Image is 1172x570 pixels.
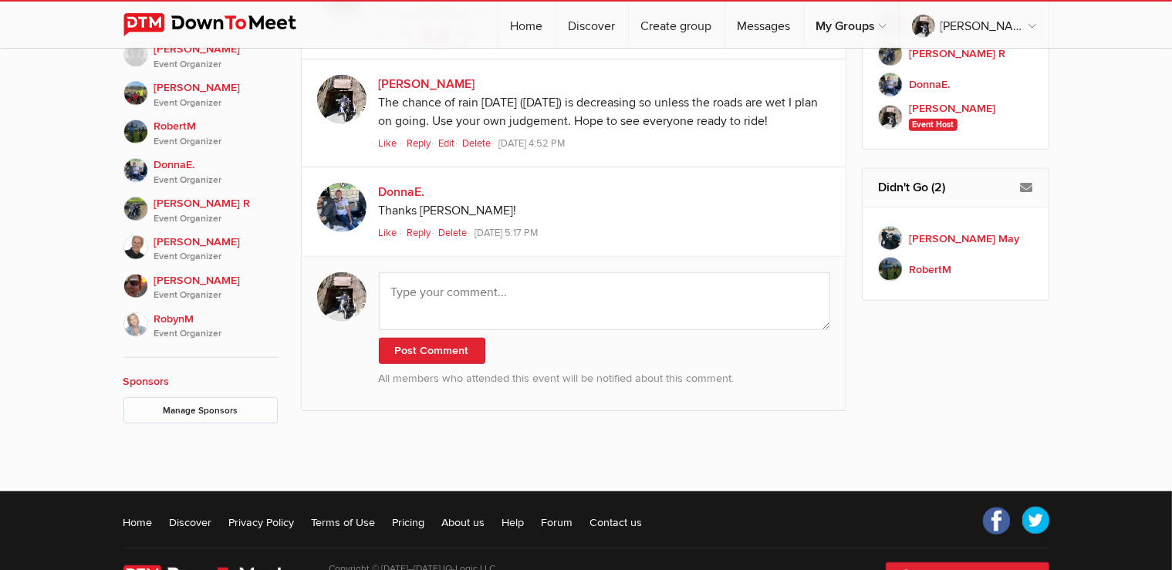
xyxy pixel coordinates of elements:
a: Delete [439,227,473,239]
a: Edit [439,137,461,150]
img: RobertM [123,120,148,144]
img: Cindy Barlow [123,274,148,298]
a: [PERSON_NAME] [900,2,1049,48]
a: Help [502,514,525,530]
img: Kathy A [123,42,148,67]
img: DonnaE. [123,158,148,183]
b: [PERSON_NAME] R [909,46,1005,62]
a: Home [123,514,153,530]
a: [PERSON_NAME]Event Organizer [123,72,278,110]
i: Event Organizer [154,327,278,341]
a: [PERSON_NAME] Event Host [878,100,1033,133]
b: [PERSON_NAME] [909,100,995,117]
a: DonnaE. [379,184,425,200]
i: Event Organizer [154,250,278,264]
img: RobynM [123,312,148,337]
img: DonnaE. [317,183,366,232]
a: RobertMEvent Organizer [123,110,278,149]
a: [PERSON_NAME] May [878,223,1033,254]
a: Messages [725,2,803,48]
span: DonnaE. [154,157,278,187]
a: DonnaE.Event Organizer [123,149,278,187]
a: [PERSON_NAME] R [878,39,1033,69]
img: RobertM [878,257,903,282]
a: RobynMEvent Organizer [123,303,278,342]
a: Home [498,2,556,48]
span: [PERSON_NAME] [154,79,278,110]
i: Event Organizer [154,135,278,149]
a: Like [379,227,400,239]
span: Like [379,227,397,239]
span: [PERSON_NAME] [154,272,278,303]
a: Facebook [983,507,1011,535]
img: DonnaE. [878,73,903,97]
a: About us [442,514,485,530]
a: Reply [407,137,437,150]
img: Reagan R [878,42,903,66]
img: Barb May [878,226,903,251]
img: DownToMeet [123,13,320,36]
span: [DATE] 5:17 PM [475,227,539,239]
span: Like [379,137,397,150]
a: Like [379,137,400,150]
i: Event Organizer [154,174,278,187]
a: Terms of Use [312,514,376,530]
a: Manage Sponsors [123,397,278,423]
span: [DATE] 4:52 PM [499,137,566,150]
b: DonnaE. [909,76,951,93]
a: Forum [542,514,573,530]
b: RobertM [909,261,951,278]
i: Event Organizer [154,96,278,110]
a: Twitter [1022,507,1049,535]
a: Discover [556,2,628,48]
a: [PERSON_NAME]Event Organizer [123,33,278,72]
a: Pricing [393,514,425,530]
a: [PERSON_NAME]Event Organizer [123,226,278,265]
img: John P [878,105,903,130]
a: RobertM [878,254,1033,285]
span: [PERSON_NAME] R [154,195,278,226]
span: Event Host [909,119,958,131]
img: Reagan R [123,197,148,221]
a: Delete [463,137,497,150]
a: [PERSON_NAME]Event Organizer [123,265,278,303]
i: Event Organizer [154,212,278,226]
a: Contact us [590,514,643,530]
div: Thanks [PERSON_NAME]! [379,201,831,221]
a: Reply [407,227,437,239]
a: My Groups [804,2,899,48]
a: DonnaE. [878,69,1033,100]
a: Sponsors [123,375,170,388]
i: Event Organizer [154,288,278,302]
i: Event Organizer [154,58,278,72]
img: John P [317,75,366,124]
span: [PERSON_NAME] [154,234,278,265]
span: [PERSON_NAME] [154,41,278,72]
button: Post Comment [379,338,485,364]
span: RobynM [154,311,278,342]
div: The chance of rain [DATE] ([DATE]) is decreasing so unless the roads are wet I plan on going. Use... [379,93,831,132]
a: Discover [170,514,212,530]
a: Privacy Policy [229,514,295,530]
a: [PERSON_NAME] [379,76,475,92]
p: All members who attended this event will be notified about this comment. [379,370,831,387]
h2: Didn't Go (2) [878,169,1033,206]
a: Create group [629,2,724,48]
a: [PERSON_NAME] REvent Organizer [123,187,278,226]
span: RobertM [154,118,278,149]
img: John Rhodes [123,235,148,260]
b: [PERSON_NAME] May [909,231,1019,248]
img: Corey G [123,81,148,106]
